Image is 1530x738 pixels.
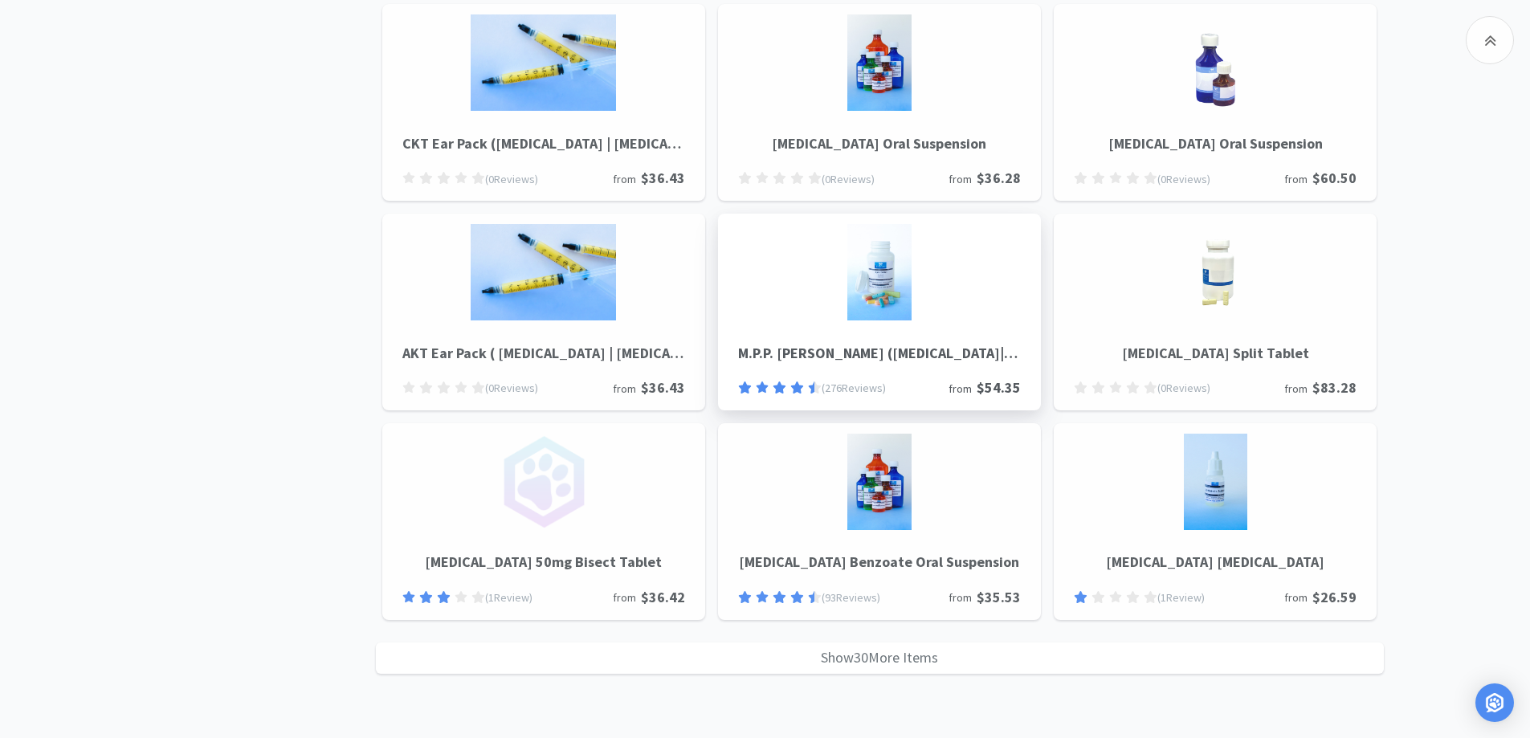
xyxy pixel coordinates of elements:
p: ( 0 Review s ) [485,379,538,397]
a: [MEDICAL_DATA] [MEDICAL_DATA](1Review)from$26.59 [1054,423,1377,620]
h4: [MEDICAL_DATA] Split Tablet [1074,326,1357,365]
p: ( 0 Review s ) [822,170,875,188]
a: [MEDICAL_DATA] Oral Suspension(0Reviews)from$60.50 [1054,4,1377,201]
a: [MEDICAL_DATA] Split Tablet(0Reviews)from$83.28 [1054,214,1377,410]
span: $35.53 [972,586,1021,610]
p: ( 0 Review s ) [1157,170,1210,188]
a: [MEDICAL_DATA] Oral Suspension(0Reviews)from$36.28 [718,4,1041,201]
img: b82768e818e24fb39eb9626040e2bac4_378061.png [1189,14,1241,111]
a: M.P.P. [PERSON_NAME] ([MEDICAL_DATA]|[MEDICAL_DATA]|[MEDICAL_DATA])(276Reviews)from$54.35 [718,214,1041,410]
img: 84705d5fd12a4fa9b2e37d21cfe50c8a_401223.jpg [847,14,912,111]
span: $54.35 [972,377,1021,400]
img: 95d2e3dd626747ce8d539be4b32adaa7_402339.jpg [471,14,616,111]
p: ( 0 Review s ) [485,170,538,188]
h4: AKT Ear Pack ( [MEDICAL_DATA] | [MEDICAL_DATA] | [MEDICAL_DATA] ) [402,326,685,365]
img: 840706e75bb5430caabff16ad16b7e09_390198.jpg [471,224,616,320]
img: d5a0db0ec94346a1975aeff77c145332_389993.jpg [1184,434,1248,530]
span: $36.43 [636,377,685,400]
p: ( 0 Review s ) [1157,379,1210,397]
h4: [MEDICAL_DATA] Oral Suspension [1074,116,1357,156]
a: CKT Ear Pack ([MEDICAL_DATA] | [MEDICAL_DATA] |[MEDICAL_DATA] )(0Reviews)from$36.43 [382,4,705,201]
span: $26.59 [1308,586,1357,610]
h4: [MEDICAL_DATA] [MEDICAL_DATA] [1074,535,1357,574]
h4: [MEDICAL_DATA] 50mg Bisect Tablet [402,535,685,574]
p: from [1284,170,1308,188]
p: from [949,170,972,188]
p: from [949,380,972,398]
span: $83.28 [1308,377,1357,400]
div: Show 30 More Items [376,642,1384,674]
span: $36.42 [636,586,685,610]
a: AKT Ear Pack ( [MEDICAL_DATA] | [MEDICAL_DATA] | [MEDICAL_DATA] )(0Reviews)from$36.43 [382,214,705,410]
img: no_image.png [496,434,592,530]
p: ( 93 Review s ) [822,589,880,606]
h4: [MEDICAL_DATA] Oral Suspension [738,116,1021,156]
p: ( 1 Review ) [485,589,532,606]
h4: M.P.P. [PERSON_NAME] ([MEDICAL_DATA]|[MEDICAL_DATA]|[MEDICAL_DATA]) [738,326,1021,365]
a: [MEDICAL_DATA] Benzoate Oral Suspension(93Reviews)from$35.53 [718,423,1041,620]
h4: [MEDICAL_DATA] Benzoate Oral Suspension [738,535,1021,574]
p: from [613,589,636,606]
p: from [949,589,972,606]
img: f7a788a6ad6d43779ac30246c2649381_405055.jpg [847,434,912,530]
h4: CKT Ear Pack ([MEDICAL_DATA] | [MEDICAL_DATA] |[MEDICAL_DATA] ) [402,116,685,156]
p: from [1284,589,1308,606]
img: bc70b37a610143df9e2399dede6ea95a_377621.png [1179,224,1251,320]
img: 40ca1dfa205f49f795377ef5ce08b24a_401877.jpg [847,224,912,320]
p: from [613,380,636,398]
span: $60.50 [1308,167,1357,190]
a: [MEDICAL_DATA] 50mg Bisect Tablet(1Review)from$36.42 [382,423,705,620]
p: ( 1 Review ) [1157,589,1205,606]
div: Open Intercom Messenger [1475,683,1514,722]
span: $36.43 [636,167,685,190]
span: $36.28 [972,167,1021,190]
p: ( 276 Review s ) [822,379,886,397]
p: from [613,170,636,188]
p: from [1284,380,1308,398]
